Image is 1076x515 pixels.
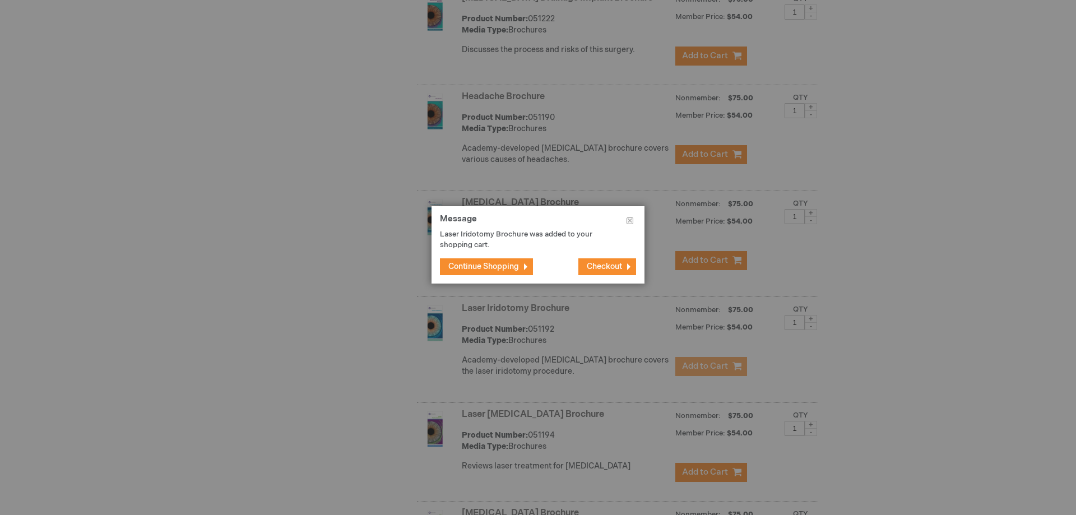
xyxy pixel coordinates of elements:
h1: Message [440,215,636,230]
button: Checkout [578,258,636,275]
span: Continue Shopping [448,262,519,271]
p: Laser Iridotomy Brochure was added to your shopping cart. [440,229,619,250]
span: Checkout [587,262,622,271]
button: Continue Shopping [440,258,533,275]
